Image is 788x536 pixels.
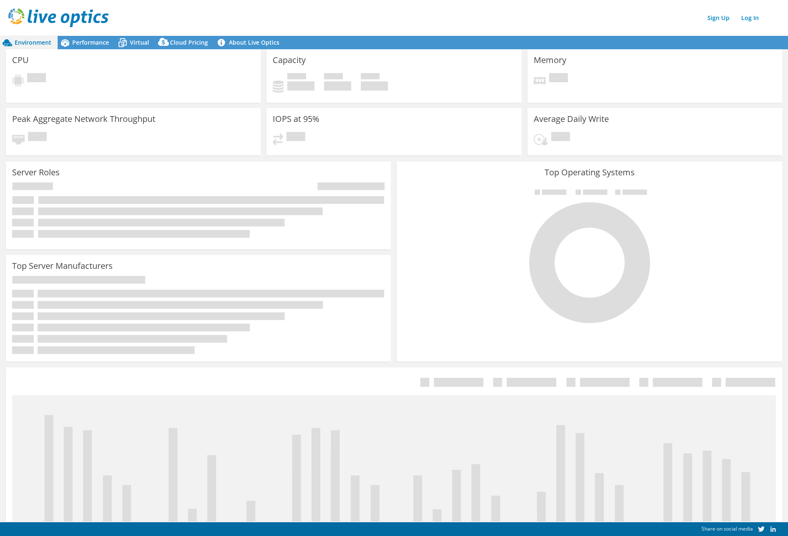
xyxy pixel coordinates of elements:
img: live_optics_svg.svg [8,8,109,27]
span: Share on social media [702,525,753,532]
h3: IOPS at 95% [273,114,319,124]
h3: Top Operating Systems [403,168,775,177]
span: Virtual [130,38,149,46]
span: Pending [27,73,46,84]
h3: Server Roles [12,168,60,177]
h4: 0 GiB [287,81,314,91]
span: Free [324,73,343,81]
span: Cloud Pricing [170,38,208,46]
span: Total [361,73,380,81]
h3: Memory [534,56,566,65]
h3: Average Daily Write [534,114,609,124]
h3: CPU [12,56,29,65]
a: Sign Up [703,12,734,24]
span: Pending [28,132,47,143]
span: Environment [15,38,51,46]
h3: Capacity [273,56,306,65]
h4: 0 GiB [324,81,351,91]
a: About Live Optics [214,36,286,49]
span: Pending [551,132,570,143]
h3: Top Server Manufacturers [12,261,113,271]
h3: Peak Aggregate Network Throughput [12,114,155,124]
span: Pending [286,132,305,143]
h4: 0 GiB [361,81,388,91]
span: Pending [549,73,568,84]
span: Performance [72,38,109,46]
span: Used [287,73,306,81]
a: Log In [737,12,763,24]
